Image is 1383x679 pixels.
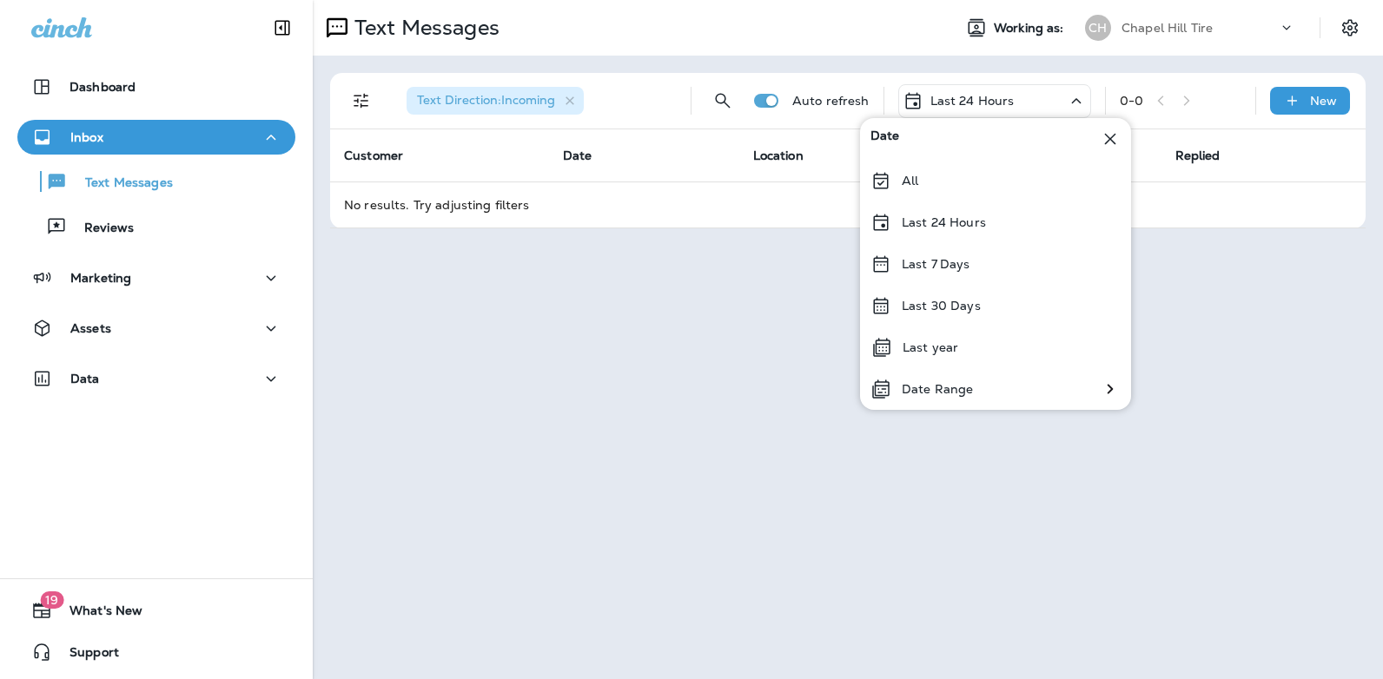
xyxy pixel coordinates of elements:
[330,181,1366,227] td: No results. Try adjusting filters
[1120,94,1143,108] div: 0 - 0
[344,83,379,118] button: Filters
[52,645,119,666] span: Support
[1310,94,1337,108] p: New
[1122,21,1213,35] p: Chapel Hill Tire
[17,69,295,104] button: Dashboard
[17,361,295,396] button: Data
[70,372,100,386] p: Data
[68,175,173,192] p: Text Messages
[17,311,295,346] button: Assets
[1334,12,1366,43] button: Settings
[69,80,136,94] p: Dashboard
[70,130,103,144] p: Inbox
[902,382,973,396] p: Date Range
[870,129,900,149] span: Date
[994,21,1068,36] span: Working as:
[903,340,958,354] p: Last year
[17,260,295,295] button: Marketing
[40,591,63,609] span: 19
[902,257,970,271] p: Last 7 Days
[705,83,740,118] button: Search Messages
[902,174,918,188] p: All
[902,299,981,313] p: Last 30 Days
[17,593,295,628] button: 19What's New
[52,603,142,624] span: What's New
[563,148,592,163] span: Date
[70,271,131,285] p: Marketing
[930,94,1015,108] p: Last 24 Hours
[17,163,295,200] button: Text Messages
[67,221,134,237] p: Reviews
[17,635,295,669] button: Support
[1085,15,1111,41] div: CH
[1175,148,1221,163] span: Replied
[417,92,555,108] span: Text Direction : Incoming
[792,94,870,108] p: Auto refresh
[347,15,500,41] p: Text Messages
[344,148,403,163] span: Customer
[407,87,584,115] div: Text Direction:Incoming
[17,208,295,245] button: Reviews
[258,10,307,45] button: Collapse Sidebar
[753,148,804,163] span: Location
[70,321,111,335] p: Assets
[902,215,986,229] p: Last 24 Hours
[17,120,295,155] button: Inbox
